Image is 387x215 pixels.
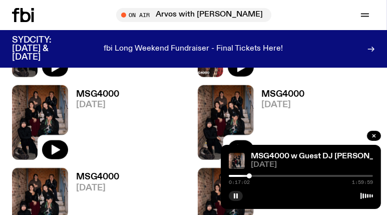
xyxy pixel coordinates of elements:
[251,161,373,169] span: [DATE]
[12,36,76,62] h3: SYDCITY: [DATE] & [DATE]
[76,101,119,109] span: [DATE]
[76,173,119,181] h3: MSG4000
[254,90,305,160] a: MSG4000[DATE]
[116,8,271,22] button: On AirArvos with [PERSON_NAME]
[262,90,305,99] h3: MSG4000
[76,184,119,192] span: [DATE]
[76,90,119,99] h3: MSG4000
[229,180,250,185] span: 0:17:02
[104,45,283,54] p: fbi Long Weekend Fundraiser - Final Tickets Here!
[68,90,119,160] a: MSG4000[DATE]
[352,180,373,185] span: 1:59:59
[262,101,305,109] span: [DATE]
